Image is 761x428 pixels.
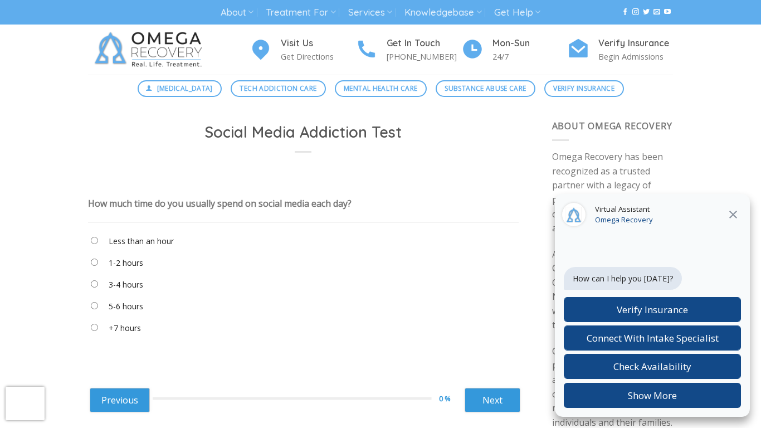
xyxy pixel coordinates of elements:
[281,36,355,51] h4: Visit Us
[240,83,316,94] span: Tech Addiction Care
[643,8,650,16] a: Follow on Twitter
[439,393,464,405] div: 0 %
[88,197,352,210] div: How much time do you usually spend on social media each day?
[344,83,417,94] span: Mental Health Care
[266,2,335,23] a: Treatment For
[598,36,673,51] h4: Verify Insurance
[664,8,671,16] a: Follow on YouTube
[445,83,526,94] span: Substance Abuse Care
[622,8,628,16] a: Follow on Facebook
[6,387,45,420] iframe: reCAPTCHA
[436,80,535,97] a: Substance Abuse Care
[465,388,520,412] a: Next
[109,322,141,334] label: +7 hours
[404,2,481,23] a: Knowledgebase
[109,279,143,291] label: 3-4 hours
[109,300,143,313] label: 5-6 hours
[544,80,624,97] a: Verify Insurance
[109,257,143,269] label: 1-2 hours
[101,123,505,142] h1: Social Media Addiction Test
[335,80,427,97] a: Mental Health Care
[109,235,174,247] label: Less than an hour
[221,2,253,23] a: About
[567,36,673,64] a: Verify Insurance Begin Admissions
[231,80,326,97] a: Tech Addiction Care
[157,83,213,94] span: [MEDICAL_DATA]
[281,50,355,63] p: Get Directions
[552,247,674,333] p: As a Platinum provider and Center of Excellence with Optum and honored National Provider Partner ...
[653,8,660,16] a: Send us an email
[552,150,674,236] p: Omega Recovery has been recognized as a trusted partner with a legacy of providing high-value, hi...
[90,388,150,412] a: Previous
[552,120,672,132] span: About Omega Recovery
[88,25,213,75] img: Omega Recovery
[387,36,461,51] h4: Get In Touch
[387,50,461,63] p: [PHONE_NUMBER]
[355,36,461,64] a: Get In Touch [PHONE_NUMBER]
[492,50,567,63] p: 24/7
[494,2,540,23] a: Get Help
[598,50,673,63] p: Begin Admissions
[348,2,392,23] a: Services
[553,83,614,94] span: Verify Insurance
[250,36,355,64] a: Visit Us Get Directions
[632,8,639,16] a: Follow on Instagram
[138,80,222,97] a: [MEDICAL_DATA]
[492,36,567,51] h4: Mon-Sun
